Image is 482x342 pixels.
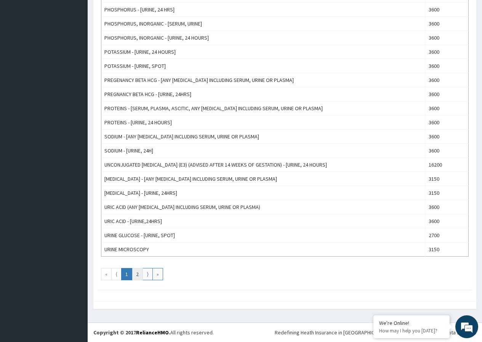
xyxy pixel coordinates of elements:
td: 3600 [426,130,469,144]
a: Go to first page [101,268,112,280]
td: 3600 [426,3,469,17]
span: We're online! [44,96,105,173]
div: We're Online! [379,320,444,326]
td: 3150 [426,172,469,186]
p: How may I help you today? [379,328,444,334]
a: Go to page number 1 [121,268,132,280]
td: 3600 [426,73,469,87]
td: 3600 [426,59,469,73]
td: 3600 [426,200,469,214]
td: SODIUM - [URINE, 24H] [101,144,426,158]
td: 3600 [426,31,469,45]
td: PHOSPHORUS - [URINE, 24 HRS] [101,3,426,17]
td: PHOSPHORUS, INORGANIC - [URINE, 24 HOURS] [101,31,426,45]
strong: Copyright © 2017 . [93,329,170,336]
td: UNCONJUGATED [MEDICAL_DATA] (E3) (ADVISED AFTER 14 WEEKS OF GESTATION) - [URINE, 24 HOURS] [101,158,426,172]
td: 3600 [426,17,469,31]
td: 16200 [426,158,469,172]
a: Go to next page [143,268,153,280]
td: 3600 [426,116,469,130]
td: [MEDICAL_DATA] - [ANY [MEDICAL_DATA] INCLUDING SERUM, URINE OR PLASMA] [101,172,426,186]
a: Go to last page [152,268,163,280]
td: PREGENANCY BETA HCG - [ANY [MEDICAL_DATA] INCLUDING SERUM, URINE OR PLASMA] [101,73,426,87]
td: URINE GLUCOSE - [URINE, SPOT] [101,228,426,242]
td: POTASSIUM - [URINE, 24 HOURS] [101,45,426,59]
td: PROTEINS - [URINE, 24 HOURS] [101,116,426,130]
td: 3600 [426,214,469,228]
td: PROTEINS - [SERUM, PLASMA, ASCITIC, ANY [MEDICAL_DATA] INCLUDING SERUM, URINE OR PLASMA] [101,101,426,116]
td: 3600 [426,87,469,101]
a: Go to previous page [111,268,122,280]
td: 3600 [426,144,469,158]
td: URINE MICROSCOPY [101,242,426,257]
textarea: Type your message and hit 'Enter' [4,208,145,235]
a: RelianceHMO [136,329,169,336]
img: d_794563401_company_1708531726252_794563401 [14,38,31,57]
td: 3600 [426,45,469,59]
td: 2700 [426,228,469,242]
td: PHOSPHORUS, INORGANIC - [SERUM, URINE] [101,17,426,31]
td: URIC ACID (ANY [MEDICAL_DATA] INCLUDING SERUM, URINE OR PLASMA) [101,200,426,214]
a: Go to page number 2 [132,268,143,280]
footer: All rights reserved. [88,323,482,342]
td: 3150 [426,242,469,257]
td: URIC ACID - [URINE,24HRS] [101,214,426,228]
td: PREGNANCY BETA HCG - [URINE, 24HRS] [101,87,426,101]
td: 3600 [426,101,469,116]
td: POTASSIUM - [URINE, SPOT] [101,59,426,73]
div: Minimize live chat window [125,4,143,22]
div: Redefining Heath Insurance in [GEOGRAPHIC_DATA] using Telemedicine and Data Science! [275,329,476,336]
td: SODIUM - [ANY [MEDICAL_DATA] INCLUDING SERUM, URINE OR PLASMA] [101,130,426,144]
div: Chat with us now [40,43,128,53]
td: 3150 [426,186,469,200]
td: [MEDICAL_DATA] - [URINE, 24HRS] [101,186,426,200]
